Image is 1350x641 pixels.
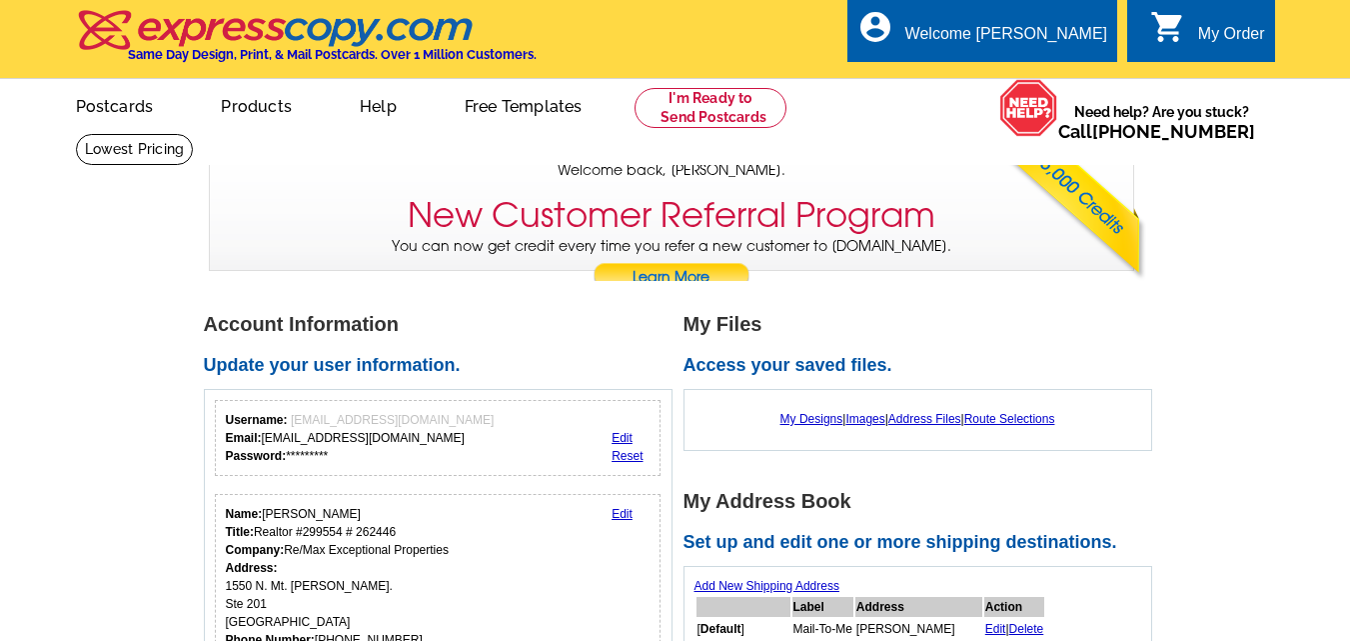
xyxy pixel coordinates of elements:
[1092,121,1255,142] a: [PHONE_NUMBER]
[683,355,1163,377] h2: Access your saved files.
[964,412,1055,426] a: Route Selections
[593,263,750,293] a: Learn More
[792,597,853,617] th: Label
[857,9,893,45] i: account_circle
[1058,102,1265,142] span: Need help? Are you stuck?
[226,413,288,427] strong: Username:
[328,81,429,128] a: Help
[226,431,262,445] strong: Email:
[433,81,615,128] a: Free Templates
[888,412,961,426] a: Address Files
[999,79,1058,137] img: help
[1058,121,1255,142] span: Call
[291,413,494,427] span: [EMAIL_ADDRESS][DOMAIN_NAME]
[683,532,1163,554] h2: Set up and edit one or more shipping destinations.
[204,355,683,377] h2: Update your user information.
[1198,25,1265,53] div: My Order
[226,507,263,521] strong: Name:
[1150,22,1265,47] a: shopping_cart My Order
[694,400,1141,438] div: | | |
[408,195,935,236] h3: New Customer Referral Program
[204,314,683,335] h1: Account Information
[780,412,843,426] a: My Designs
[694,579,839,593] a: Add New Shipping Address
[700,622,741,636] b: Default
[1150,9,1186,45] i: shopping_cart
[985,622,1006,636] a: Edit
[612,449,643,463] a: Reset
[44,81,186,128] a: Postcards
[226,449,287,463] strong: Password:
[612,431,633,445] a: Edit
[189,81,324,128] a: Products
[683,491,1163,512] h1: My Address Book
[1009,622,1044,636] a: Delete
[845,412,884,426] a: Images
[226,561,278,575] strong: Address:
[226,525,254,539] strong: Title:
[612,507,633,521] a: Edit
[128,47,537,62] h4: Same Day Design, Print, & Mail Postcards. Over 1 Million Customers.
[855,597,982,617] th: Address
[905,25,1107,53] div: Welcome [PERSON_NAME]
[683,314,1163,335] h1: My Files
[984,597,1045,617] th: Action
[558,160,785,181] span: Welcome back, [PERSON_NAME].
[226,543,285,557] strong: Company:
[210,236,1133,293] p: You can now get credit every time you refer a new customer to [DOMAIN_NAME].
[76,24,537,62] a: Same Day Design, Print, & Mail Postcards. Over 1 Million Customers.
[215,400,662,476] div: Your login information.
